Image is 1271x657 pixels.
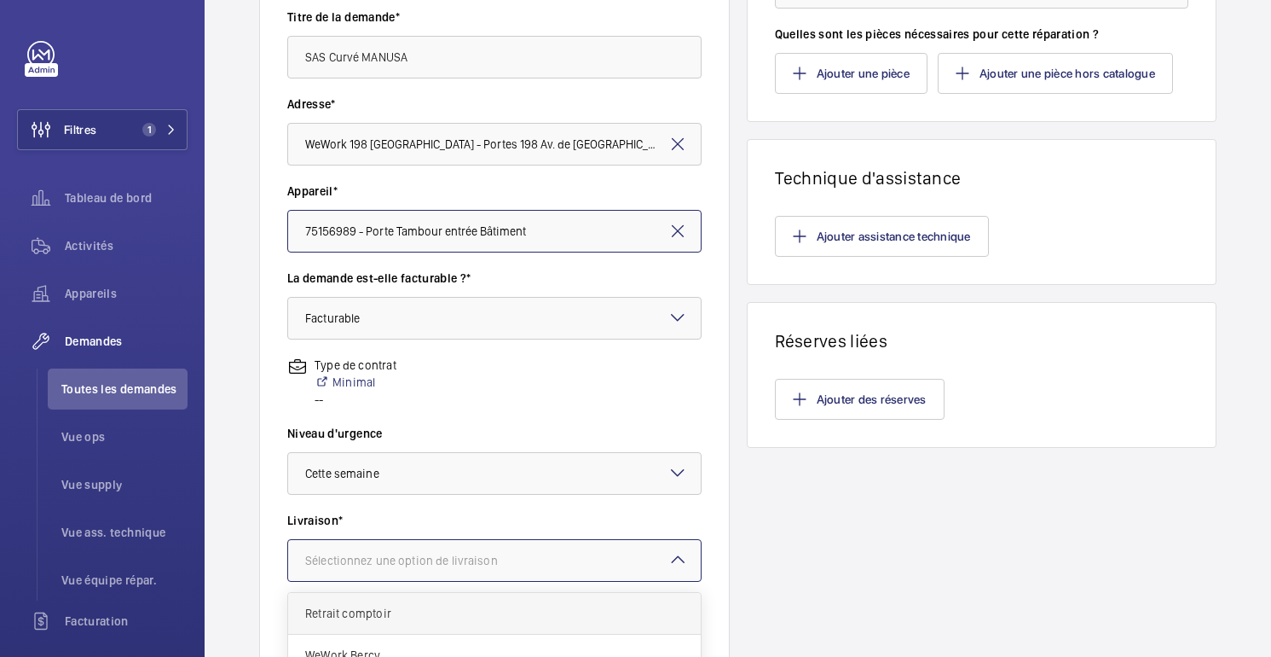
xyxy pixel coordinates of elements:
[17,109,188,150] button: Filtres1
[305,311,360,325] span: Facturable
[817,392,927,406] font: Ajouter des réserves
[315,374,396,391] a: Minimal
[65,334,123,348] font: Demandes
[65,287,117,300] font: Appareils
[147,124,152,136] font: 1
[817,230,971,243] font: Ajouter assistance technique
[332,375,375,389] font: Minimal
[315,358,396,372] font: Type de contrat
[65,191,152,205] font: Tableau de bord
[287,123,702,166] input: Entrez l'adresse
[775,53,927,94] button: Ajouter une pièce
[61,573,157,587] font: Vue équipe répar.
[287,36,702,78] input: Tapez le titre de la demande
[775,330,887,352] font: Réserves liées
[61,382,177,396] font: Toutes les demandes
[287,10,400,24] font: Titre de la demande*
[938,53,1173,94] button: Ajouter une pièce hors catalogue
[65,614,129,628] font: Facturation
[287,97,336,111] font: Adresse*
[775,167,962,189] font: Technique d'assistance
[305,467,379,480] span: Cette semaine
[287,184,338,198] font: Appareil*
[305,554,498,567] font: Sélectionnez une option de livraison
[775,216,989,257] button: Ajouter assistance technique
[61,526,165,539] font: Vue ass. technique
[775,27,1100,41] font: Quelles sont les pièces nécessaires pour cette réparation ?
[287,427,383,440] font: Niveau d'urgence
[979,67,1155,80] font: Ajouter une pièce hors catalogue
[775,379,945,420] button: Ajouter des réserves
[287,210,702,253] input: Entrez l'appareil
[315,392,323,406] font: --
[65,239,113,253] font: Activités
[61,478,123,491] font: Vue supply
[305,605,684,622] span: Retrait comptoir
[64,123,96,137] font: Filtres
[287,271,471,285] font: La demande est-elle facturable ?*
[287,514,344,527] font: Livraison*
[61,430,105,444] font: Vue ops
[817,67,910,80] font: Ajouter une pièce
